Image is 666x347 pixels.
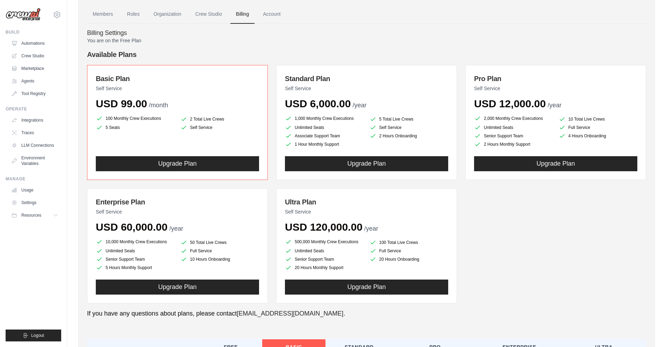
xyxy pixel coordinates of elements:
iframe: Chat Widget [631,313,666,347]
li: Self Service [180,124,259,131]
span: USD 12,000.00 [474,98,546,109]
h3: Enterprise Plan [96,197,259,207]
li: 20 Hours Monthly Support [285,264,364,271]
a: Crew Studio [8,50,61,62]
li: 100 Monthly Crew Executions [96,114,175,123]
a: Automations [8,38,61,49]
button: Upgrade Plan [96,280,259,295]
div: Widget de chat [631,313,666,347]
a: Roles [121,5,145,24]
span: USD 120,000.00 [285,221,363,233]
a: Traces [8,127,61,138]
span: /year [352,102,366,109]
li: Full Service [370,247,449,254]
span: /year [364,225,378,232]
p: Self Service [96,208,259,215]
p: Self Service [96,85,259,92]
h4: Available Plans [87,50,646,59]
li: Unlimited Seats [285,124,364,131]
button: Resources [8,210,61,221]
h3: Ultra Plan [285,197,448,207]
li: 5 Seats [96,124,175,131]
a: Crew Studio [190,5,228,24]
li: 2,000 Monthly Crew Executions [474,114,553,123]
span: /month [149,102,168,109]
span: /year [547,102,561,109]
a: Organization [148,5,187,24]
img: Logo [6,8,41,21]
li: Self Service [370,124,449,131]
a: Agents [8,75,61,87]
span: USD 60,000.00 [96,221,167,233]
p: You are on the Free Plan [87,37,646,44]
div: Operate [6,106,61,112]
li: Full Service [559,124,638,131]
li: 1 Hour Monthly Support [285,141,364,148]
a: Billing [230,5,255,24]
span: Logout [31,333,44,338]
span: USD 99.00 [96,98,147,109]
li: Unlimited Seats [474,124,553,131]
li: Senior Support Team [474,132,553,139]
a: Environment Variables [8,152,61,169]
li: 5 Hours Monthly Support [96,264,175,271]
li: Senior Support Team [96,256,175,263]
li: Senior Support Team [285,256,364,263]
p: Self Service [285,208,448,215]
li: 2 Hours Onboarding [370,132,449,139]
h3: Pro Plan [474,74,637,84]
h3: Standard Plan [285,74,448,84]
div: Build [6,29,61,35]
a: [EMAIL_ADDRESS][DOMAIN_NAME] [237,310,343,317]
span: /year [169,225,183,232]
li: 500,000 Monthly Crew Executions [285,238,364,246]
h3: Basic Plan [96,74,259,84]
li: 50 Total Live Crews [180,239,259,246]
li: 20 Hours Onboarding [370,256,449,263]
a: Integrations [8,115,61,126]
li: 2 Total Live Crews [180,116,259,123]
li: 5 Total Live Crews [370,116,449,123]
li: 10 Total Live Crews [559,116,638,123]
button: Upgrade Plan [285,156,448,171]
li: Associate Support Team [285,132,364,139]
a: Tool Registry [8,88,61,99]
a: Usage [8,185,61,196]
div: Manage [6,176,61,182]
span: USD 6,000.00 [285,98,351,109]
button: Upgrade Plan [285,280,448,295]
p: Self Service [474,85,637,92]
h4: Billing Settings [87,29,646,37]
li: 2 Hours Monthly Support [474,141,553,148]
p: If you have any questions about plans, please contact . [87,309,646,318]
li: 10 Hours Onboarding [180,256,259,263]
p: Self Service [285,85,448,92]
button: Logout [6,330,61,341]
li: Unlimited Seats [96,247,175,254]
a: Members [87,5,119,24]
button: Upgrade Plan [96,156,259,171]
button: Upgrade Plan [474,156,637,171]
li: 4 Hours Onboarding [559,132,638,139]
li: Unlimited Seats [285,247,364,254]
a: Account [257,5,286,24]
span: Resources [21,212,41,218]
a: Settings [8,197,61,208]
li: 100 Total Live Crews [370,239,449,246]
li: 1,000 Monthly Crew Executions [285,114,364,123]
a: LLM Connections [8,140,61,151]
li: 10,000 Monthly Crew Executions [96,238,175,246]
a: Marketplace [8,63,61,74]
li: Full Service [180,247,259,254]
